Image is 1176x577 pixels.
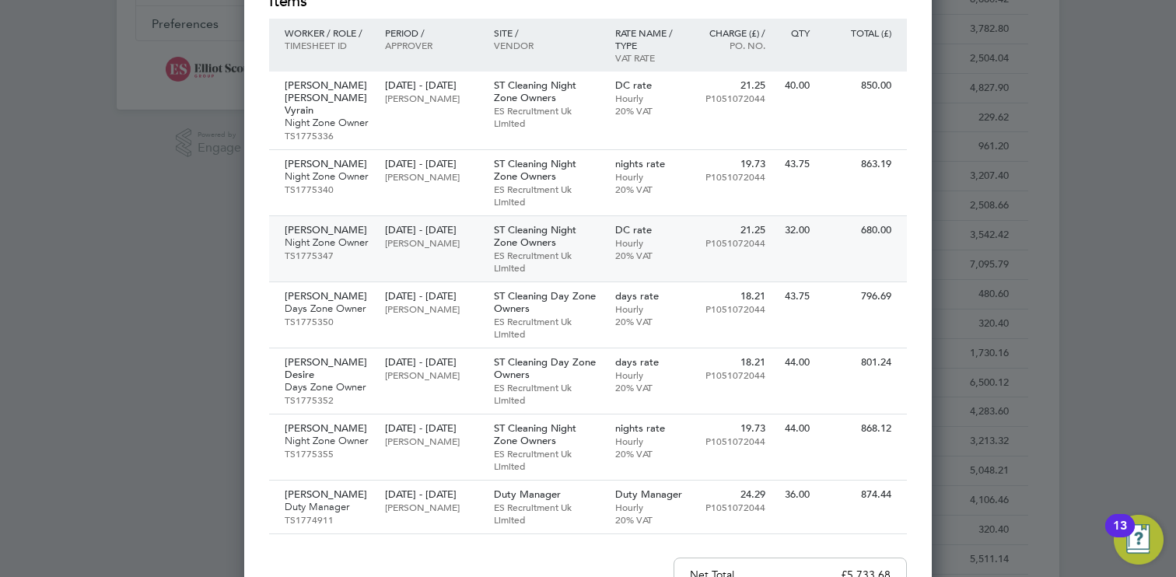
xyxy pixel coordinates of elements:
[698,236,765,249] p: P1051072044
[825,79,891,92] p: 850.00
[385,356,478,369] p: [DATE] - [DATE]
[698,302,765,315] p: P1051072044
[615,447,683,460] p: 20% VAT
[494,290,600,315] p: ST Cleaning Day Zone Owners
[285,513,369,526] p: TS1774911
[615,158,683,170] p: nights rate
[494,183,600,208] p: ES Recruitment Uk Limited
[494,158,600,183] p: ST Cleaning Night Zone Owners
[615,381,683,393] p: 20% VAT
[285,393,369,406] p: TS1775352
[385,422,478,435] p: [DATE] - [DATE]
[825,422,891,435] p: 868.12
[615,236,683,249] p: Hourly
[385,290,478,302] p: [DATE] - [DATE]
[698,369,765,381] p: P1051072044
[285,290,369,302] p: [PERSON_NAME]
[385,170,478,183] p: [PERSON_NAME]
[385,158,478,170] p: [DATE] - [DATE]
[494,224,600,249] p: ST Cleaning Night Zone Owners
[285,26,369,39] p: Worker / Role /
[285,129,369,142] p: TS1775336
[781,422,810,435] p: 44.00
[615,422,683,435] p: nights rate
[825,290,891,302] p: 796.69
[285,422,369,435] p: [PERSON_NAME]
[285,117,369,129] p: Night Zone Owner
[698,356,765,369] p: 18.21
[781,488,810,501] p: 36.00
[494,249,600,274] p: ES Recruitment Uk Limited
[385,92,478,104] p: [PERSON_NAME]
[285,79,369,117] p: [PERSON_NAME] [PERSON_NAME] Vyrain
[825,356,891,369] p: 801.24
[615,369,683,381] p: Hourly
[781,356,810,369] p: 44.00
[615,356,683,369] p: days rate
[285,302,369,315] p: Days Zone Owner
[615,302,683,315] p: Hourly
[494,447,600,472] p: ES Recruitment Uk Limited
[285,381,369,393] p: Days Zone Owner
[385,488,478,501] p: [DATE] - [DATE]
[285,249,369,261] p: TS1775347
[825,224,891,236] p: 680.00
[615,26,683,51] p: Rate name / type
[698,290,765,302] p: 18.21
[698,26,765,39] p: Charge (£) /
[285,447,369,460] p: TS1775355
[285,435,369,447] p: Night Zone Owner
[698,422,765,435] p: 19.73
[285,488,369,501] p: [PERSON_NAME]
[781,290,810,302] p: 43.75
[385,39,478,51] p: Approver
[285,39,369,51] p: Timesheet ID
[494,315,600,340] p: ES Recruitment Uk Limited
[698,39,765,51] p: Po. No.
[615,51,683,64] p: VAT rate
[825,26,891,39] p: Total (£)
[285,158,369,170] p: [PERSON_NAME]
[385,79,478,92] p: [DATE] - [DATE]
[615,501,683,513] p: Hourly
[825,158,891,170] p: 863.19
[494,79,600,104] p: ST Cleaning Night Zone Owners
[615,290,683,302] p: days rate
[698,79,765,92] p: 21.25
[385,501,478,513] p: [PERSON_NAME]
[698,488,765,501] p: 24.29
[1113,526,1127,546] div: 13
[698,92,765,104] p: P1051072044
[385,236,478,249] p: [PERSON_NAME]
[285,236,369,249] p: Night Zone Owner
[615,170,683,183] p: Hourly
[385,302,478,315] p: [PERSON_NAME]
[615,488,683,501] p: Duty Manager
[615,224,683,236] p: DC rate
[285,224,369,236] p: [PERSON_NAME]
[494,356,600,381] p: ST Cleaning Day Zone Owners
[1114,515,1164,565] button: Open Resource Center, 13 new notifications
[494,501,600,526] p: ES Recruitment Uk Limited
[615,79,683,92] p: DC rate
[385,224,478,236] p: [DATE] - [DATE]
[825,488,891,501] p: 874.44
[494,104,600,129] p: ES Recruitment Uk Limited
[781,224,810,236] p: 32.00
[698,224,765,236] p: 21.25
[285,356,369,381] p: [PERSON_NAME] Desire
[781,79,810,92] p: 40.00
[615,435,683,447] p: Hourly
[494,26,600,39] p: Site /
[698,501,765,513] p: P1051072044
[285,183,369,195] p: TS1775340
[285,315,369,327] p: TS1775350
[494,39,600,51] p: Vendor
[615,513,683,526] p: 20% VAT
[615,104,683,117] p: 20% VAT
[615,249,683,261] p: 20% VAT
[781,26,810,39] p: QTY
[285,170,369,183] p: Night Zone Owner
[781,158,810,170] p: 43.75
[615,315,683,327] p: 20% VAT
